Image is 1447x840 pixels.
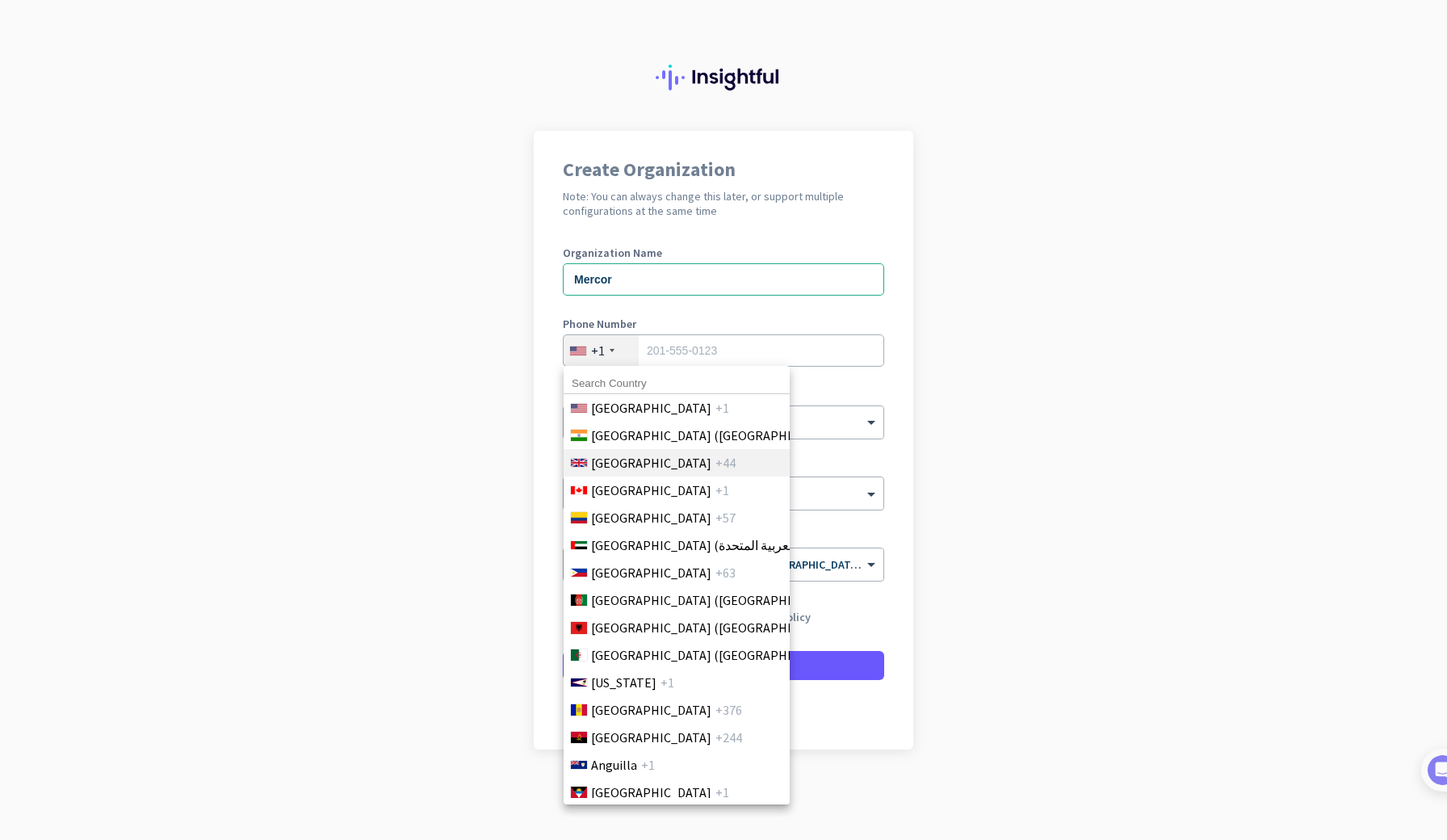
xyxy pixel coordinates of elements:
[715,508,736,527] span: +57
[591,700,711,720] span: [GEOGRAPHIC_DATA]
[661,673,674,692] span: +1
[591,755,637,775] span: Anguilla
[715,453,736,472] span: +44
[715,783,729,802] span: +1
[591,426,843,445] span: [GEOGRAPHIC_DATA] ([GEOGRAPHIC_DATA])
[591,590,843,610] span: [GEOGRAPHIC_DATA] (‫[GEOGRAPHIC_DATA]‬‎)
[715,728,742,747] span: +244
[591,453,711,472] span: [GEOGRAPHIC_DATA]
[591,728,711,747] span: [GEOGRAPHIC_DATA]
[591,563,711,582] span: [GEOGRAPHIC_DATA]
[591,481,711,500] span: [GEOGRAPHIC_DATA]
[715,398,729,418] span: +1
[715,481,729,500] span: +1
[564,373,790,394] input: Search Country
[591,673,656,692] span: [US_STATE]
[715,563,736,582] span: +63
[591,618,843,637] span: [GEOGRAPHIC_DATA] ([GEOGRAPHIC_DATA])
[591,783,711,802] span: [GEOGRAPHIC_DATA]
[641,755,655,775] span: +1
[715,700,742,720] span: +376
[591,398,711,418] span: [GEOGRAPHIC_DATA]
[591,508,711,527] span: [GEOGRAPHIC_DATA]
[591,535,846,555] span: [GEOGRAPHIC_DATA] (‫الإمارات العربية المتحدة‬‎)
[591,645,843,665] span: [GEOGRAPHIC_DATA] (‫[GEOGRAPHIC_DATA]‬‎)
